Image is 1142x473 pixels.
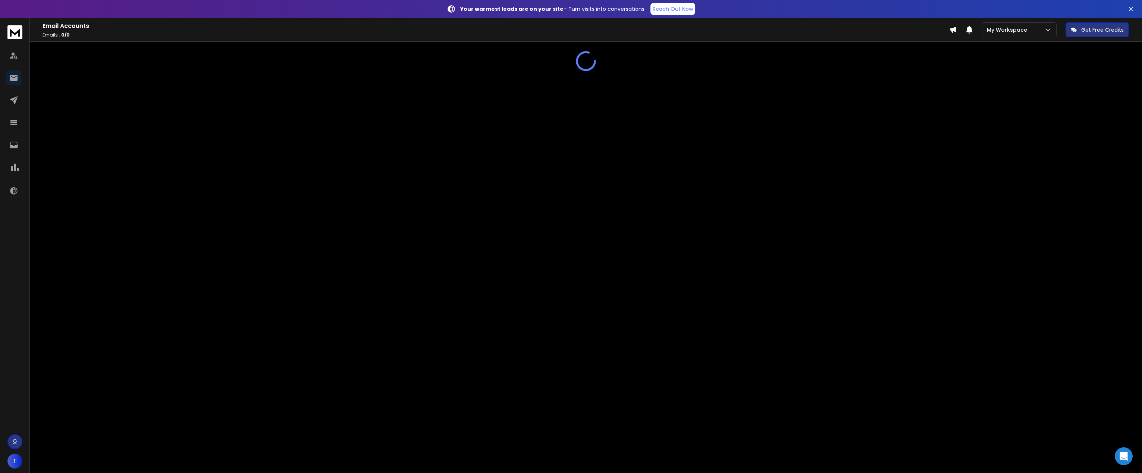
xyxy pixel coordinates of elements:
[460,5,644,13] p: – Turn visits into conversations
[460,5,564,13] strong: Your warmest leads are on your site
[43,32,949,38] p: Emails :
[7,454,22,469] button: T
[61,32,70,38] span: 0 / 0
[653,5,693,13] p: Reach Out Now
[1115,447,1133,465] div: Open Intercom Messenger
[650,3,695,15] a: Reach Out Now
[1081,26,1124,34] p: Get Free Credits
[987,26,1030,34] p: My Workspace
[1066,22,1129,37] button: Get Free Credits
[43,22,949,31] h1: Email Accounts
[7,25,22,39] img: logo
